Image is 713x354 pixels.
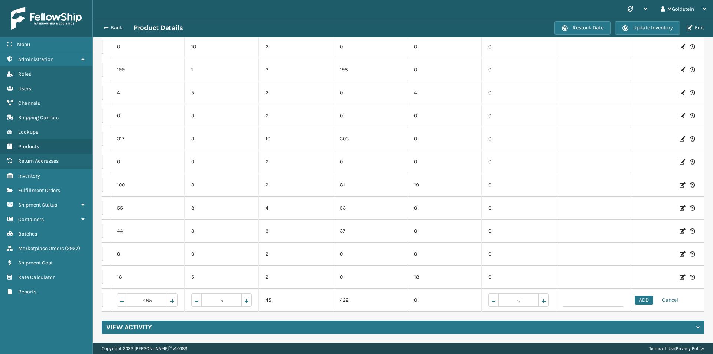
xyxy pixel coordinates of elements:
[18,231,37,237] span: Batches
[333,173,407,197] td: 81
[481,173,556,197] td: 0
[680,158,686,166] i: Edit
[18,173,40,179] span: Inventory
[690,89,695,97] i: Inventory History
[407,35,481,58] td: 0
[110,243,184,266] td: 0
[676,346,704,351] a: Privacy Policy
[658,296,683,305] button: Cancel
[110,127,184,150] td: 317
[680,112,686,120] i: Edit
[18,143,39,150] span: Products
[266,89,326,97] p: 2
[407,220,481,243] td: 0
[110,81,184,104] td: 4
[407,197,481,220] td: 0
[333,197,407,220] td: 53
[333,127,407,150] td: 303
[134,23,183,32] h3: Product Details
[18,245,64,251] span: Marketplace Orders
[266,227,326,235] p: 9
[690,227,695,235] i: Inventory History
[489,294,519,306] span: Decrease value
[649,343,704,354] div: |
[407,150,481,173] td: 0
[266,112,326,120] p: 2
[333,289,407,312] td: 422
[333,220,407,243] td: 37
[481,35,556,58] td: 0
[690,204,695,212] i: Inventory History
[333,81,407,104] td: 0
[184,81,258,104] td: 5
[554,21,611,35] button: Restock Date
[333,150,407,173] td: 0
[184,104,258,127] td: 3
[18,85,31,92] span: Users
[407,289,481,312] td: 0
[680,273,686,281] i: Edit
[117,294,147,306] span: Decrease value
[266,135,326,143] p: 16
[18,260,53,266] span: Shipment Cost
[680,181,686,189] i: Edit
[110,150,184,173] td: 0
[680,227,686,235] i: Edit
[106,323,152,332] h4: View Activity
[18,114,59,121] span: Shipping Carriers
[690,181,695,189] i: Inventory History
[333,266,407,289] td: 0
[407,58,481,81] td: 0
[680,66,686,74] i: Edit
[110,220,184,243] td: 44
[333,35,407,58] td: 0
[690,273,695,281] i: Inventory History
[690,66,695,74] i: Inventory History
[18,71,31,77] span: Roles
[407,81,481,104] td: 4
[18,129,38,135] span: Lookups
[407,127,481,150] td: 0
[17,41,30,48] span: Menu
[266,43,326,51] p: 2
[184,266,258,289] td: 5
[266,66,326,74] p: 3
[18,187,60,194] span: Fulfillment Orders
[184,58,258,81] td: 1
[110,173,184,197] td: 100
[690,158,695,166] i: Inventory History
[680,89,686,97] i: Edit
[266,158,326,166] p: 2
[11,7,82,30] img: logo
[266,204,326,212] p: 4
[65,245,80,251] span: ( 2957 )
[680,204,686,212] i: Edit
[184,173,258,197] td: 3
[18,56,53,62] span: Administration
[266,296,326,304] p: 45
[18,289,36,295] span: Reports
[407,243,481,266] td: 0
[18,158,59,164] span: Return Addresses
[684,25,706,31] button: Edit
[481,266,556,289] td: 0
[333,58,407,81] td: 198
[184,127,258,150] td: 3
[407,266,481,289] td: 18
[333,104,407,127] td: 0
[266,273,326,281] p: 2
[481,197,556,220] td: 0
[102,343,187,354] p: Copyright 2023 [PERSON_NAME]™ v 1.0.188
[18,274,55,280] span: Rate Calculator
[690,43,695,51] i: Inventory History
[481,81,556,104] td: 0
[649,346,675,351] a: Terms of Use
[266,181,326,189] p: 2
[110,104,184,127] td: 0
[690,135,695,143] i: Inventory History
[184,197,258,220] td: 8
[481,127,556,150] td: 0
[184,220,258,243] td: 3
[192,294,222,306] span: Decrease value
[690,250,695,258] i: Inventory History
